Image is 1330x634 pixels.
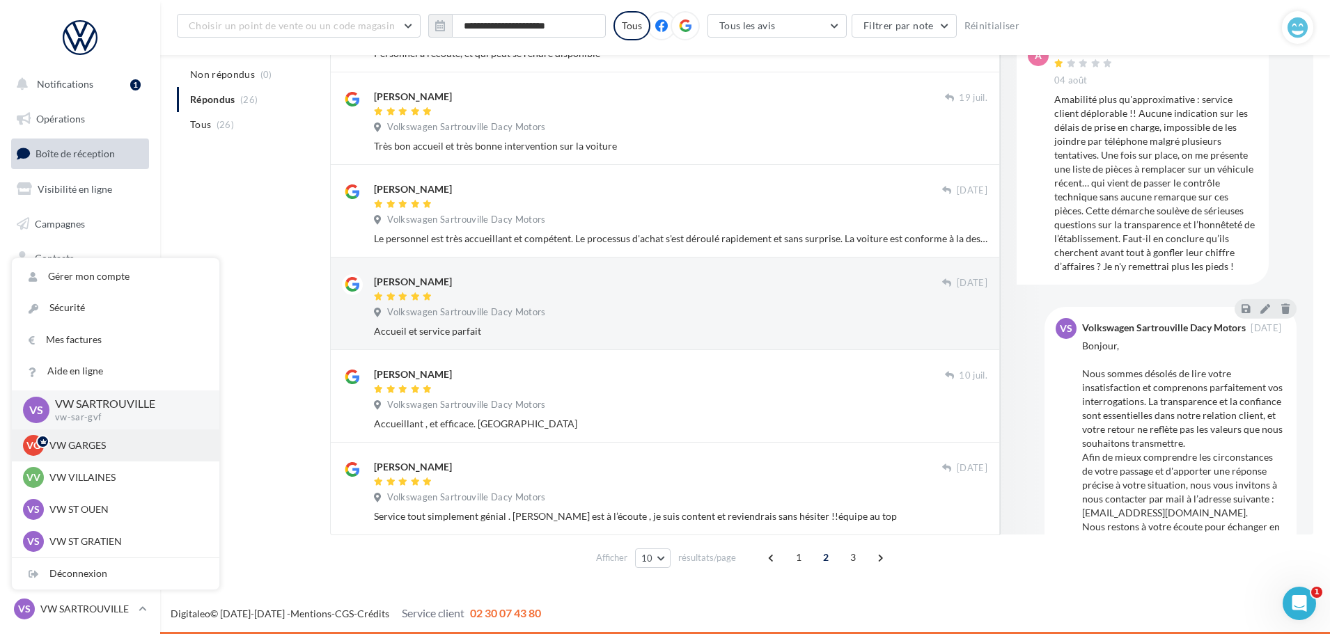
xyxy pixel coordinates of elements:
div: Très bon accueil et très bonne intervention sur la voiture [374,139,987,153]
p: VW SARTROUVILLE [40,602,133,616]
div: Tous [613,11,650,40]
p: vw-sar-gvf [55,411,197,424]
a: Campagnes DataOnDemand [8,394,152,435]
a: Crédits [357,608,389,619]
span: 2 [815,546,837,569]
span: 02 30 07 43 80 [470,606,541,619]
p: VW VILLAINES [49,470,203,484]
span: Volkswagen Sartrouville Dacy Motors [387,491,545,504]
span: Boîte de réception [36,148,115,159]
a: Gérer mon compte [12,261,219,292]
span: 10 juil. [959,370,987,382]
div: Al [1054,45,1116,55]
span: [DATE] [957,184,987,197]
a: Opérations [8,104,152,134]
span: 04 août [1054,74,1087,87]
span: Campagnes [35,217,85,229]
span: Notifications [37,78,93,90]
span: VS [27,534,40,548]
span: VS [27,502,40,516]
a: Mes factures [12,324,219,356]
div: Service tout simplement génial . [PERSON_NAME] est à l’écoute , je suis content et reviendrais sa... [374,509,987,523]
iframe: Intercom live chat [1283,587,1316,620]
p: VW SARTROUVILLE [55,396,197,412]
span: Tous [190,118,211,132]
div: Amabilité plus qu'approximative : service client déplorable !! Aucune indication sur les délais d... [1054,93,1258,274]
span: VS [1060,322,1072,335]
span: Contacts [35,252,74,264]
span: Tous les avis [719,19,776,31]
span: 10 [641,553,653,564]
span: Volkswagen Sartrouville Dacy Motors [387,306,545,319]
span: VG [26,438,40,452]
span: Opérations [36,113,85,125]
span: Choisir un point de vente ou un code magasin [189,19,395,31]
a: Sécurité [12,292,219,324]
a: VS VW SARTROUVILLE [11,596,149,622]
span: (0) [260,69,272,80]
span: [DATE] [1251,324,1281,333]
span: VS [18,602,31,616]
div: 1 [130,79,141,90]
span: 19 juil. [959,92,987,104]
a: Contacts [8,244,152,273]
a: Campagnes [8,209,152,239]
a: Boîte de réception [8,138,152,168]
span: Volkswagen Sartrouville Dacy Motors [387,399,545,411]
button: Réinitialiser [959,17,1026,34]
a: PLV et print personnalisable [8,347,152,388]
div: [PERSON_NAME] [374,460,452,474]
div: Volkswagen Sartrouville Dacy Motors [1082,323,1246,333]
div: Accueillant , et efficace. [GEOGRAPHIC_DATA] [374,417,987,431]
span: A [1035,49,1042,63]
span: Non répondus [190,68,255,81]
a: Calendrier [8,313,152,342]
p: VW GARGES [49,438,203,452]
a: Visibilité en ligne [8,175,152,204]
p: VW ST GRATIEN [49,534,203,548]
span: 3 [842,546,864,569]
span: Volkswagen Sartrouville Dacy Motors [387,214,545,226]
span: VV [26,470,40,484]
a: Mentions [290,608,331,619]
button: 10 [635,548,671,568]
span: Service client [402,606,464,619]
span: résultats/page [678,551,736,564]
button: Tous les avis [707,14,847,38]
span: Afficher [596,551,627,564]
span: [DATE] [957,277,987,290]
div: Le personnel est très accueillant et compétent. Le processus d'achat s'est déroulé rapidement et ... [374,232,987,246]
div: Déconnexion [12,558,219,589]
span: (26) [217,119,234,130]
span: VS [29,402,43,418]
a: Digitaleo [171,608,210,619]
span: Visibilité en ligne [38,183,112,195]
div: [PERSON_NAME] [374,182,452,196]
span: 1 [788,546,810,569]
span: Volkswagen Sartrouville Dacy Motors [387,121,545,134]
span: [DATE] [957,462,987,475]
span: 1 [1311,587,1322,598]
button: Notifications 1 [8,70,146,99]
p: VW ST OUEN [49,502,203,516]
div: [PERSON_NAME] [374,367,452,381]
div: Bonjour, Nous sommes désolés de lire votre insatisfaction et comprenons parfaitement vos interrog... [1082,339,1285,576]
span: © [DATE]-[DATE] - - - [171,608,541,619]
a: CGS [335,608,354,619]
div: Accueil et service parfait [374,324,987,338]
button: Filtrer par note [852,14,957,38]
div: [PERSON_NAME] [374,90,452,104]
button: Choisir un point de vente ou un code magasin [177,14,421,38]
a: Aide en ligne [12,356,219,387]
div: [PERSON_NAME] [374,275,452,289]
a: Médiathèque [8,278,152,308]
